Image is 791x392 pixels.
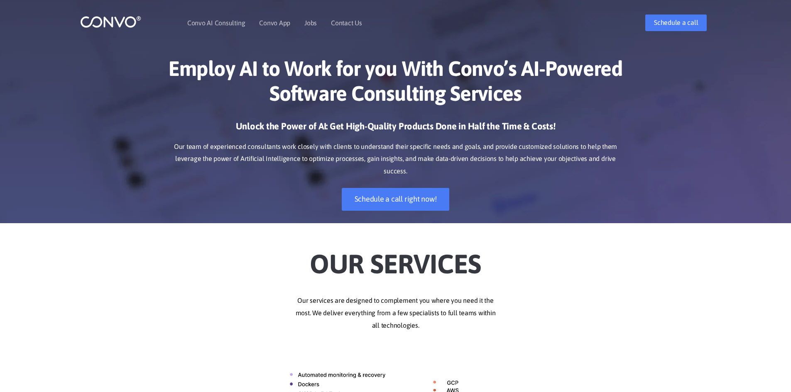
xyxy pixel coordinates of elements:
[165,120,626,139] h3: Unlock the Power of AI: Get High-Quality Products Done in Half the Time & Costs!
[259,19,290,26] a: Convo App
[331,19,362,26] a: Contact Us
[342,188,450,211] a: Schedule a call right now!
[165,56,626,112] h1: Employ AI to Work for you With Convo’s AI-Powered Software Consulting Services
[80,15,141,28] img: logo_1.png
[304,19,317,26] a: Jobs
[645,15,707,31] a: Schedule a call
[165,236,626,282] h2: Our Services
[165,295,626,332] p: Our services are designed to complement you where you need it the most. We deliver everything fro...
[165,141,626,178] p: Our team of experienced consultants work closely with clients to understand their specific needs ...
[187,19,245,26] a: Convo AI Consulting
